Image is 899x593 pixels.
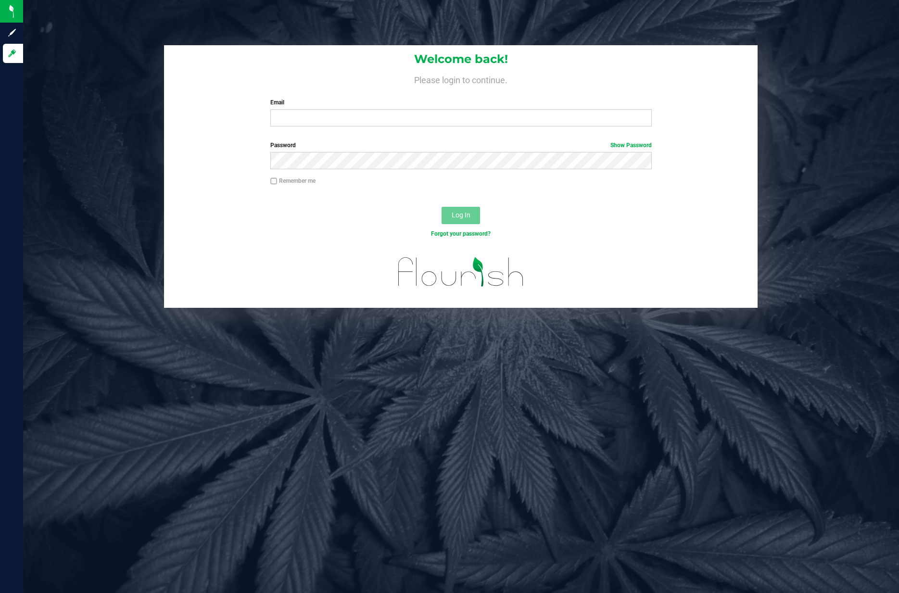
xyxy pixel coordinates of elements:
[7,49,17,58] inline-svg: Log in
[270,178,277,185] input: Remember me
[442,207,480,224] button: Log In
[270,98,652,107] label: Email
[164,73,758,85] h4: Please login to continue.
[270,142,296,149] span: Password
[164,53,758,65] h1: Welcome back!
[270,177,316,185] label: Remember me
[7,28,17,38] inline-svg: Sign up
[610,142,652,149] a: Show Password
[452,211,470,219] span: Log In
[387,248,535,296] img: flourish_logo.svg
[431,230,491,237] a: Forgot your password?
